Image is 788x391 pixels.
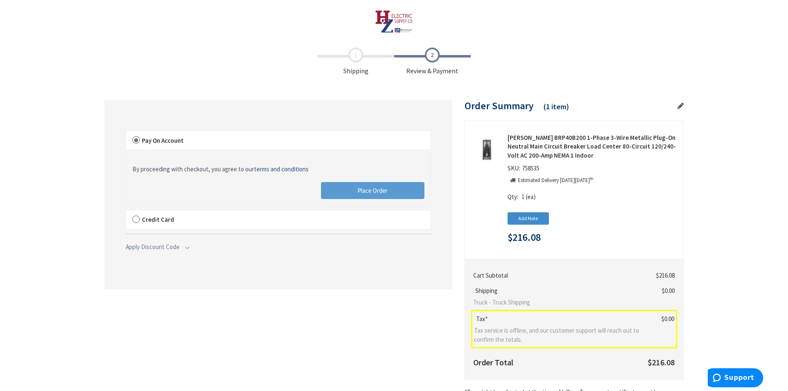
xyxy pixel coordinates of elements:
span: Qty [508,193,517,201]
sup: th [590,176,594,181]
span: Apply Discount Code [126,243,180,251]
button: Place Order [321,182,424,199]
p: Estimated Delivery [DATE][DATE] [518,177,594,185]
span: terms and conditions [254,165,309,173]
iframe: Opens a widget where you can find more information [708,368,763,389]
th: Cart Subtotal [472,268,644,283]
div: SKU: [508,164,541,175]
span: Place Order [357,187,388,194]
span: (ea) [526,193,536,201]
img: Eaton BRP40B200 1-Phase 3-Wire Metallic Plug-On Neutral Main Circuit Breaker Load Center 80-Circu... [474,137,500,162]
span: (1 item) [544,102,569,111]
span: Tax service is offline, and our customer support will reach out to confirm the totals. [474,326,642,344]
span: Review & Payment [394,48,471,76]
span: Order Summary [465,99,534,112]
strong: Order Total [473,357,513,367]
span: Credit Card [142,216,174,223]
span: 1 [522,193,525,201]
strong: [PERSON_NAME] BRP40B200 1-Phase 3-Wire Metallic Plug-On Neutral Main Circuit Breaker Load Center ... [508,133,677,160]
span: Truck - Truck Shipping [473,298,641,307]
span: $0.00 [662,287,675,295]
span: $216.08 [656,271,675,279]
span: By proceeding with checkout, you agree to our [132,165,309,173]
span: $0.00 [661,315,674,323]
span: 758535 [520,164,541,172]
a: By proceeding with checkout, you agree to ourterms and conditions [132,165,309,173]
img: HZ Electric Supply [375,10,413,33]
span: Pay On Account [142,137,184,144]
span: $216.08 [648,357,675,367]
span: Shipping [318,48,394,76]
span: Shipping [473,287,500,295]
span: $216.08 [508,232,541,243]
